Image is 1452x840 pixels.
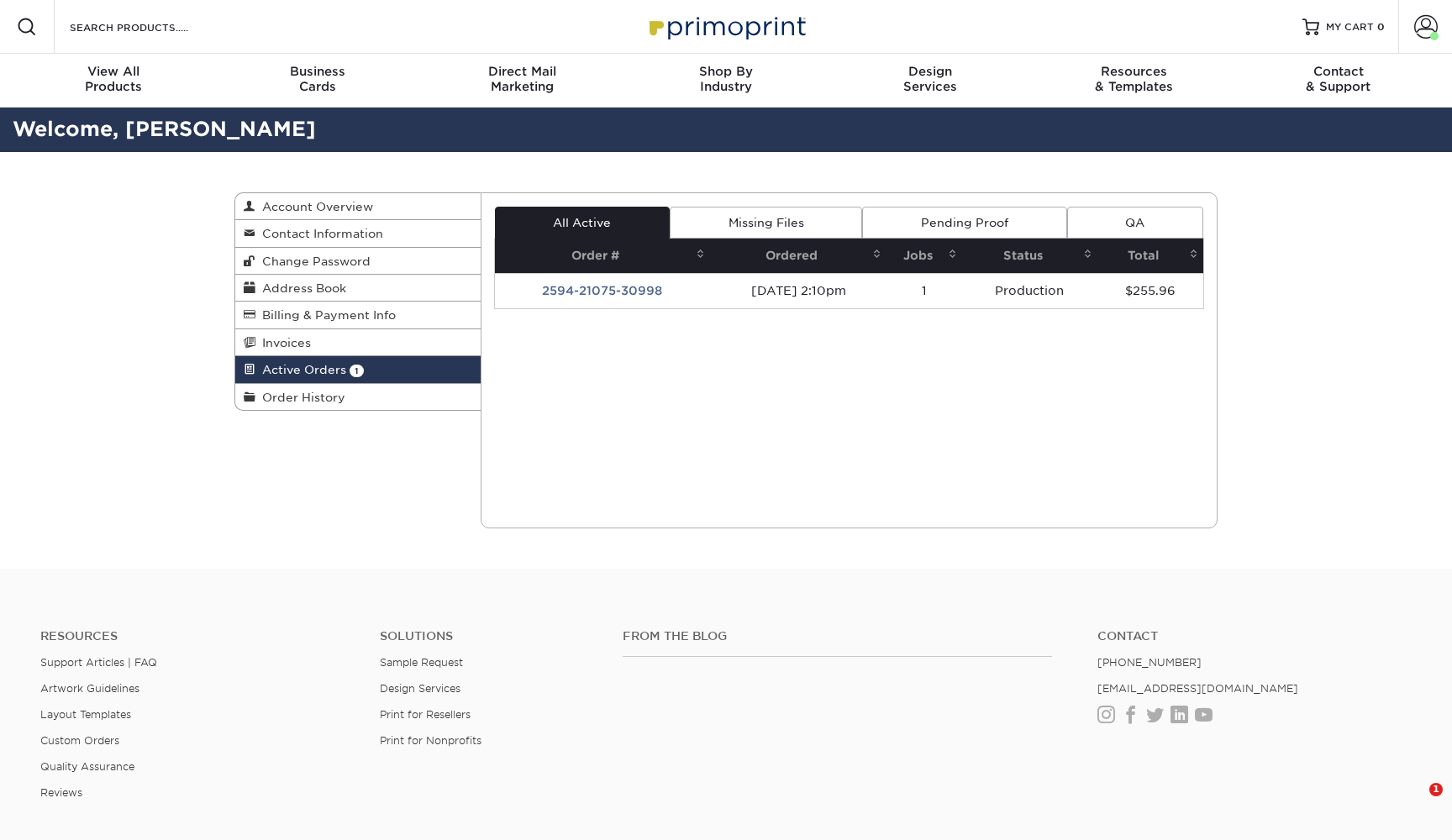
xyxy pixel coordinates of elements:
[255,281,346,295] span: Address Book
[828,54,1032,108] a: DesignServices
[40,734,119,747] a: Custom Orders
[1097,239,1203,273] th: Total
[235,329,481,356] a: Invoices
[68,17,232,37] input: SEARCH PRODUCTS.....
[216,64,420,79] span: Business
[1097,629,1412,643] a: Contact
[350,365,364,377] span: 1
[235,302,481,328] a: Billing & Payment Info
[886,273,962,308] td: 1
[1032,64,1236,79] span: Resources
[40,682,139,695] a: Artwork Guidelines
[1097,273,1203,308] td: $255.96
[495,239,711,273] th: Order #
[235,193,481,220] a: Account Overview
[862,207,1066,239] a: Pending Proof
[12,64,216,79] span: View All
[235,275,481,302] a: Address Book
[828,64,1032,94] div: Services
[962,239,1097,273] th: Status
[420,54,624,108] a: Direct MailMarketing
[710,239,886,273] th: Ordered
[1429,783,1443,796] span: 1
[380,682,460,695] a: Design Services
[235,220,481,247] a: Contact Information
[255,308,396,322] span: Billing & Payment Info
[1067,207,1203,239] a: QA
[420,64,624,79] span: Direct Mail
[380,656,463,669] a: Sample Request
[1236,64,1440,94] div: & Support
[40,656,157,669] a: Support Articles | FAQ
[710,273,886,308] td: [DATE] 2:10pm
[623,629,1053,643] h4: From the Blog
[886,239,962,273] th: Jobs
[380,734,481,747] a: Print for Nonprofits
[1377,21,1385,33] span: 0
[235,356,481,383] a: Active Orders 1
[1097,682,1298,695] a: [EMAIL_ADDRESS][DOMAIN_NAME]
[1032,64,1236,94] div: & Templates
[255,227,383,240] span: Contact Information
[1395,783,1435,823] iframe: Intercom live chat
[1032,54,1236,108] a: Resources& Templates
[255,200,373,213] span: Account Overview
[235,384,481,410] a: Order History
[670,207,862,239] a: Missing Files
[420,64,624,94] div: Marketing
[642,8,810,45] img: Primoprint
[255,255,371,268] span: Change Password
[380,629,597,643] h4: Solutions
[235,248,481,275] a: Change Password
[255,363,346,376] span: Active Orders
[495,207,670,239] a: All Active
[40,629,355,643] h4: Resources
[1236,64,1440,79] span: Contact
[1097,656,1202,669] a: [PHONE_NUMBER]
[255,391,345,404] span: Order History
[255,336,311,349] span: Invoices
[12,54,216,108] a: View AllProducts
[380,708,471,721] a: Print for Resellers
[40,760,134,773] a: Quality Assurance
[40,708,131,721] a: Layout Templates
[624,64,829,94] div: Industry
[12,64,216,94] div: Products
[624,54,829,108] a: Shop ByIndustry
[495,273,711,308] td: 2594-21075-30998
[624,64,829,79] span: Shop By
[216,64,420,94] div: Cards
[1236,54,1440,108] a: Contact& Support
[1326,20,1374,34] span: MY CART
[216,54,420,108] a: BusinessCards
[828,64,1032,79] span: Design
[962,273,1097,308] td: Production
